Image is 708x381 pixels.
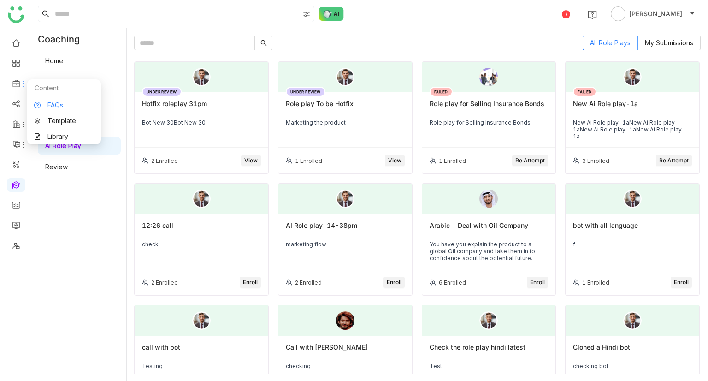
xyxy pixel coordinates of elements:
[151,279,178,286] div: 2 Enrolled
[142,100,261,115] div: Hotfix roleplay 31pm
[439,279,466,286] div: 6 Enrolled
[629,9,682,19] span: [PERSON_NAME]
[430,221,549,237] div: Arabic - Deal with Oil Company
[240,277,261,288] button: Enroll
[430,100,549,115] div: Role play for Selling Insurance Bonds
[573,241,692,248] div: f
[336,311,354,330] img: 6891e6b463e656570aba9a5a
[241,155,261,166] button: View
[387,278,401,287] span: Enroll
[527,277,548,288] button: Enroll
[27,79,101,97] div: Content
[430,241,549,262] div: You have you explain the product to a global Oil company and take them in to confidence about the...
[430,87,453,97] div: FAILED
[609,6,697,21] button: [PERSON_NAME]
[243,278,258,287] span: Enroll
[573,119,692,140] div: New Ai Role play-1aNew Ai Role play-1aNew Ai Role play-1aNew Ai Role play-1a
[479,190,498,208] img: 689c4d09a2c09d0bea1c05ba
[573,363,692,369] div: checking bot
[286,100,405,115] div: Role play To be Hotfix
[430,343,549,359] div: Check the role play hindi latest
[142,221,261,237] div: 12:26 call
[385,155,405,166] button: View
[430,363,549,369] div: Test
[45,57,63,65] a: Home
[430,119,549,126] div: Role play for Selling Insurance Bonds
[573,221,692,237] div: bot with all language
[286,221,405,237] div: AI Role play-14-38pm
[573,343,692,359] div: Cloned a Hindi bot
[671,277,692,288] button: Enroll
[582,157,609,164] div: 3 Enrolled
[8,6,24,23] img: logo
[32,28,94,50] div: Coaching
[295,279,322,286] div: 2 Enrolled
[659,156,689,165] span: Re Attempt
[286,87,325,97] div: UNDER REVIEW
[388,156,401,165] span: View
[286,343,405,359] div: Call with [PERSON_NAME]
[383,277,405,288] button: Enroll
[573,100,692,115] div: New Ai Role play-1a
[611,6,625,21] img: avatar
[34,102,94,108] a: FAQs
[286,119,405,126] div: Marketing the product
[34,118,94,124] a: Template
[645,39,693,47] span: My Submissions
[45,163,68,171] a: Review
[142,87,182,97] div: UNDER REVIEW
[142,119,261,126] div: Bot New 30Bot New 30
[151,157,178,164] div: 2 Enrolled
[479,68,498,86] img: 68930200d8d78f14571aee88
[530,278,545,287] span: Enroll
[142,241,261,248] div: check
[142,343,261,359] div: call with bot
[192,68,211,86] img: male.png
[623,68,642,86] img: male.png
[34,133,94,140] a: Library
[573,87,596,97] div: FAILED
[303,11,310,18] img: search-type.svg
[582,279,609,286] div: 1 Enrolled
[142,363,261,369] div: Testing
[623,311,642,330] img: male.png
[515,156,545,165] span: Re Attempt
[656,155,692,166] button: Re Attempt
[588,10,597,19] img: help.svg
[562,10,570,18] div: 1
[286,241,405,248] div: marketing flow
[623,190,642,208] img: male.png
[192,190,211,208] img: male.png
[295,157,322,164] div: 1 Enrolled
[192,311,211,330] img: male.png
[336,68,354,86] img: male.png
[590,39,631,47] span: All Role Plays
[336,190,354,208] img: male.png
[674,278,689,287] span: Enroll
[244,156,258,165] span: View
[479,311,498,330] img: male.png
[439,157,466,164] div: 1 Enrolled
[512,155,548,166] button: Re Attempt
[286,363,405,369] div: checking
[45,142,81,149] a: AI Role Play
[319,7,344,21] img: ask-buddy-normal.svg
